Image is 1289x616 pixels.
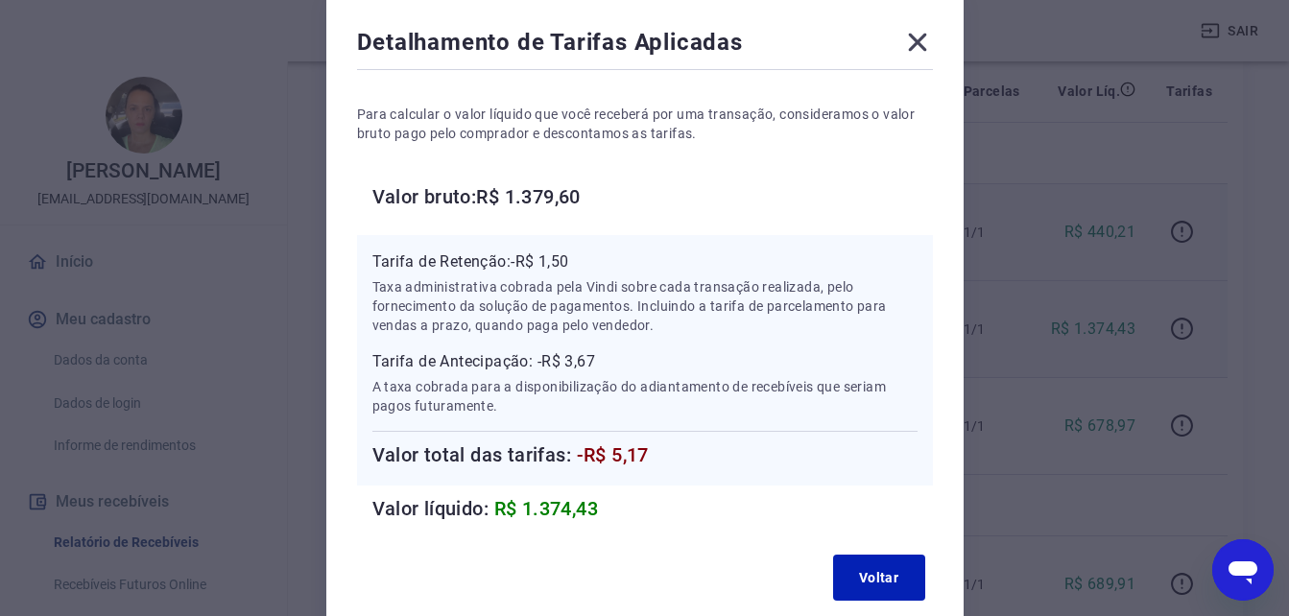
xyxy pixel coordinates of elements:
[1212,539,1274,601] iframe: Botão para abrir a janela de mensagens
[494,497,598,520] span: R$ 1.374,43
[357,105,933,143] p: Para calcular o valor líquido que você receberá por uma transação, consideramos o valor bruto pag...
[372,350,918,373] p: Tarifa de Antecipação: -R$ 3,67
[372,181,933,212] h6: Valor bruto: R$ 1.379,60
[372,277,918,335] p: Taxa administrativa cobrada pela Vindi sobre cada transação realizada, pelo fornecimento da soluç...
[372,377,918,415] p: A taxa cobrada para a disponibilização do adiantamento de recebíveis que seriam pagos futuramente.
[833,555,925,601] button: Voltar
[372,439,918,470] h6: Valor total das tarifas:
[372,493,933,524] h6: Valor líquido:
[577,443,649,466] span: -R$ 5,17
[357,27,933,65] div: Detalhamento de Tarifas Aplicadas
[372,250,918,273] p: Tarifa de Retenção: -R$ 1,50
